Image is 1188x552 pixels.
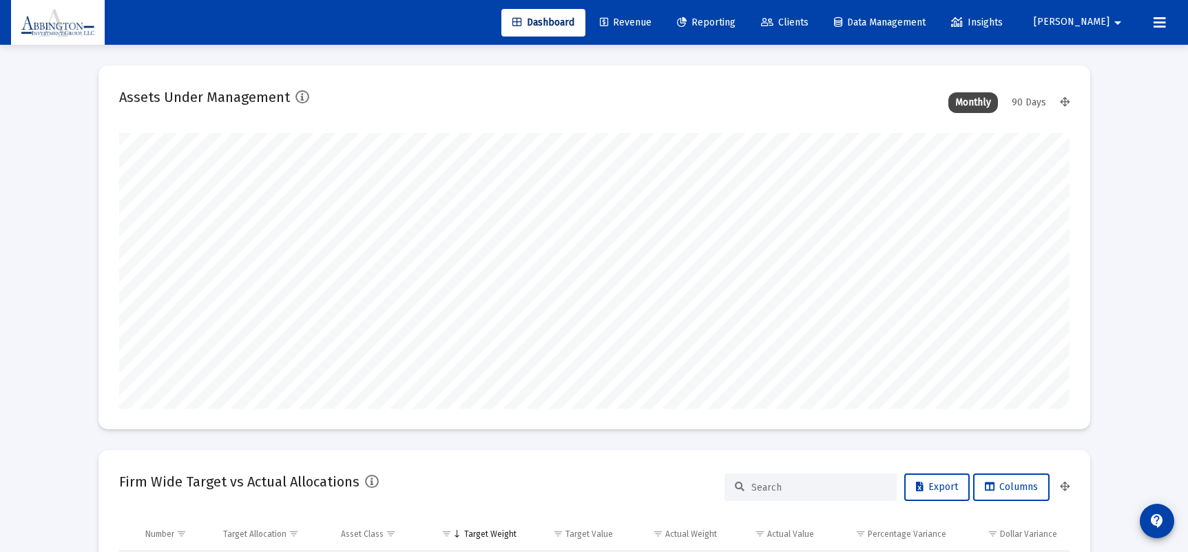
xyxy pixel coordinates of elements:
[1005,92,1053,113] div: 90 Days
[956,518,1069,551] td: Column Dollar Variance
[1149,513,1165,529] mat-icon: contact_support
[761,17,809,28] span: Clients
[727,518,824,551] td: Column Actual Value
[386,529,396,539] span: Show filter options for column 'Asset Class'
[289,529,299,539] span: Show filter options for column 'Target Allocation'
[948,92,998,113] div: Monthly
[223,529,286,540] div: Target Allocation
[1017,8,1143,36] button: [PERSON_NAME]
[565,529,613,540] div: Target Value
[623,518,726,551] td: Column Actual Weight
[834,17,926,28] span: Data Management
[653,529,663,539] span: Show filter options for column 'Actual Weight'
[464,529,517,540] div: Target Weight
[904,473,970,501] button: Export
[119,471,359,493] h2: Firm Wide Target vs Actual Allocations
[755,529,765,539] span: Show filter options for column 'Actual Value'
[750,9,820,37] a: Clients
[589,9,663,37] a: Revenue
[136,518,214,551] td: Column Number
[512,17,574,28] span: Dashboard
[973,473,1050,501] button: Columns
[916,481,958,493] span: Export
[176,529,187,539] span: Show filter options for column 'Number'
[988,529,998,539] span: Show filter options for column 'Dollar Variance'
[441,529,452,539] span: Show filter options for column 'Target Weight'
[666,9,747,37] a: Reporting
[119,86,290,108] h2: Assets Under Management
[213,518,331,551] td: Column Target Allocation
[951,17,1003,28] span: Insights
[823,9,937,37] a: Data Management
[1109,9,1126,37] mat-icon: arrow_drop_down
[855,529,866,539] span: Show filter options for column 'Percentage Variance'
[940,9,1014,37] a: Insights
[985,481,1038,493] span: Columns
[145,529,174,540] div: Number
[21,9,94,37] img: Dashboard
[767,529,814,540] div: Actual Value
[1034,17,1109,28] span: [PERSON_NAME]
[751,482,886,493] input: Search
[423,518,526,551] td: Column Target Weight
[526,518,623,551] td: Column Target Value
[341,529,384,540] div: Asset Class
[553,529,563,539] span: Show filter options for column 'Target Value'
[824,518,956,551] td: Column Percentage Variance
[331,518,423,551] td: Column Asset Class
[1000,529,1057,540] div: Dollar Variance
[600,17,652,28] span: Revenue
[501,9,585,37] a: Dashboard
[677,17,736,28] span: Reporting
[665,529,717,540] div: Actual Weight
[868,529,946,540] div: Percentage Variance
